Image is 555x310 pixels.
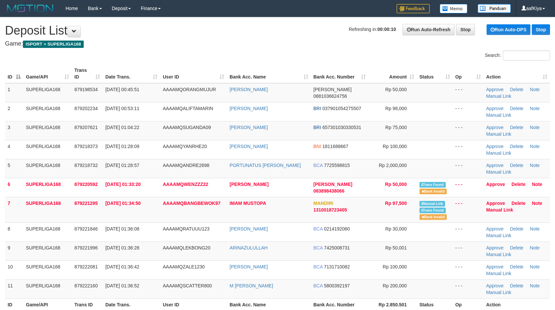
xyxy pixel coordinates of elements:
[105,201,140,206] span: [DATE] 01:34:50
[230,182,268,187] a: [PERSON_NAME]
[5,24,550,37] h1: Deposit List
[5,41,550,47] h4: Game:
[453,140,484,159] td: - - -
[510,144,523,149] a: Delete
[530,226,540,232] a: Note
[486,125,504,130] a: Approve
[314,87,352,92] span: [PERSON_NAME]
[486,163,504,168] a: Approve
[417,64,453,83] th: Status: activate to sort column ascending
[486,283,504,288] a: Approve
[397,4,430,13] img: Feedback.jpg
[510,264,523,269] a: Delete
[453,260,484,279] td: - - -
[324,163,350,168] span: Copy 7725598815 to clipboard
[163,226,210,232] span: AAAAMQRATUUU123
[453,102,484,121] td: - - -
[23,121,72,140] td: SUPERLIGA168
[485,51,550,61] label: Search:
[160,64,227,83] th: User ID: activate to sort column ascending
[486,252,511,257] a: Manual Link
[510,245,523,250] a: Delete
[163,264,205,269] span: AAAAMQZALE1230
[324,245,350,250] span: Copy 7425008731 to clipboard
[484,64,550,83] th: Action: activate to sort column ascending
[5,241,23,260] td: 9
[105,87,139,92] span: [DATE] 00:45:51
[105,283,139,288] span: [DATE] 01:36:52
[230,125,268,130] a: [PERSON_NAME]
[383,264,407,269] span: Rp 100,000
[74,106,98,111] span: 879202234
[163,87,216,92] span: AAAAMQORANGMUJUR
[105,226,139,232] span: [DATE] 01:36:08
[530,264,540,269] a: Note
[230,163,301,168] a: PORTUNATUS [PERSON_NAME]
[511,201,525,206] a: Delete
[5,121,23,140] td: 3
[105,106,139,111] span: [DATE] 00:53:11
[419,182,446,188] span: Similar transaction found
[383,283,407,288] span: Rp 200,000
[230,144,268,149] a: [PERSON_NAME]
[323,106,361,111] span: Copy 037901054275507 to clipboard
[23,102,72,121] td: SUPERLIGA168
[105,245,139,250] span: [DATE] 01:36:28
[323,144,348,149] span: Copy 1811688667 to clipboard
[74,283,98,288] span: 879222160
[510,87,523,92] a: Delete
[23,279,72,298] td: SUPERLIGA168
[419,214,447,220] span: Bank is not match
[74,144,98,149] span: 879218373
[105,182,140,187] span: [DATE] 01:33:20
[314,201,333,206] span: MANDIRI
[532,182,542,187] a: Note
[510,163,523,168] a: Delete
[74,245,98,250] span: 879221996
[74,264,98,269] span: 879222081
[530,245,540,250] a: Note
[314,182,352,187] span: [PERSON_NAME]
[440,4,468,13] img: Button%20Memo.svg
[314,226,323,232] span: BCA
[314,163,323,168] span: BCA
[23,83,72,102] td: SUPERLIGA168
[5,140,23,159] td: 4
[486,112,511,118] a: Manual Link
[486,144,504,149] a: Approve
[163,245,210,250] span: AAAAMQLEKBONG20
[486,245,504,250] a: Approve
[486,131,511,137] a: Manual Link
[486,207,513,213] a: Manual Link
[5,260,23,279] td: 10
[74,182,98,187] span: 879220592
[486,290,511,295] a: Manual Link
[453,64,484,83] th: Op: activate to sort column ascending
[230,201,266,206] a: IMAM MUSTOPA
[530,87,540,92] a: Note
[23,260,72,279] td: SUPERLIGA168
[74,163,98,168] span: 879218732
[486,264,504,269] a: Approve
[5,223,23,241] td: 8
[383,144,407,149] span: Rp 100,000
[511,182,525,187] a: Delete
[74,201,98,206] span: 879221295
[72,64,103,83] th: Trans ID: activate to sort column ascending
[349,27,396,32] span: Refreshing in:
[23,41,84,48] span: ISPORT > SUPERLIGA168
[23,197,72,223] td: SUPERLIGA168
[486,201,505,206] a: Approve
[230,87,268,92] a: [PERSON_NAME]
[532,201,542,206] a: Note
[385,226,407,232] span: Rp 30,000
[324,264,350,269] span: Copy 7131710082 to clipboard
[314,283,323,288] span: BCA
[510,106,523,111] a: Delete
[478,4,511,13] img: panduan.png
[314,207,347,213] span: Copy 1310018723405 to clipboard
[377,27,396,32] strong: 00:00:10
[230,264,268,269] a: [PERSON_NAME]
[23,159,72,178] td: SUPERLIGA168
[486,233,511,238] a: Manual Link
